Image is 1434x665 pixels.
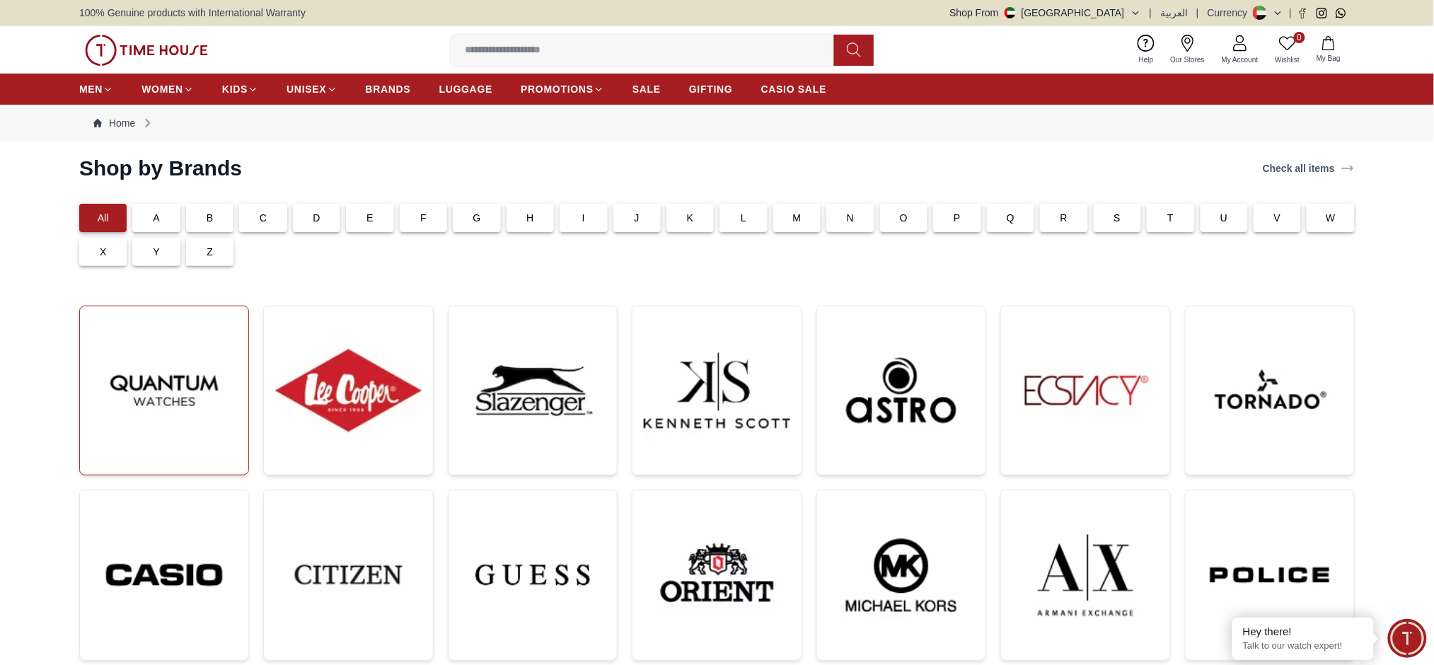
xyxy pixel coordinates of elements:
p: P [954,211,961,225]
p: S [1114,211,1121,225]
a: UNISEX [287,76,337,102]
a: 0Wishlist [1267,32,1308,68]
span: PROMOTIONS [521,82,594,96]
a: Help [1131,32,1162,68]
p: V [1274,211,1281,225]
p: O [900,211,908,225]
span: UNISEX [287,82,326,96]
img: ... [1012,318,1158,463]
img: ... [1012,502,1158,649]
p: G [473,211,480,225]
a: PROMOTIONS [521,76,604,102]
img: ... [644,502,790,649]
img: ... [91,318,237,463]
p: A [153,211,160,225]
img: ... [1197,502,1343,649]
p: E [366,211,374,225]
img: ... [275,502,421,647]
img: ... [1197,318,1343,463]
a: BRANDS [366,76,411,102]
span: | [1196,6,1199,20]
span: | [1150,6,1152,20]
p: R [1060,211,1068,225]
p: M [793,211,802,225]
span: MEN [79,82,103,96]
span: WOMEN [141,82,183,96]
span: | [1289,6,1292,20]
p: J [635,211,640,225]
a: Instagram [1317,8,1327,18]
p: C [260,211,267,225]
p: K [687,211,694,225]
a: WOMEN [141,76,194,102]
span: SALE [632,82,661,96]
span: My Account [1216,54,1264,65]
span: Help [1133,54,1160,65]
p: X [100,245,107,259]
nav: Breadcrumb [79,105,1355,141]
span: KIDS [222,82,248,96]
p: Z [207,245,213,259]
img: ... [275,318,421,463]
p: All [98,211,109,225]
a: CASIO SALE [761,76,827,102]
span: GIFTING [689,82,733,96]
img: ... [644,318,790,463]
p: Y [153,245,160,259]
span: LUGGAGE [439,82,493,96]
span: Our Stores [1165,54,1210,65]
img: ... [828,502,974,649]
p: L [741,211,746,225]
a: Our Stores [1162,32,1213,68]
p: N [847,211,854,225]
a: Check all items [1260,158,1358,178]
button: My Bag [1308,33,1349,66]
span: Wishlist [1270,54,1305,65]
a: GIFTING [689,76,733,102]
img: ... [91,502,237,649]
a: Home [93,116,135,130]
a: SALE [632,76,661,102]
span: BRANDS [366,82,411,96]
p: B [207,211,214,225]
span: CASIO SALE [761,82,827,96]
img: ... [460,502,606,649]
p: W [1326,211,1335,225]
p: U [1220,211,1227,225]
div: Hey there! [1243,625,1363,639]
button: Shop From[GEOGRAPHIC_DATA] [950,6,1141,20]
div: Chat Widget [1388,619,1427,658]
p: T [1167,211,1174,225]
img: ... [828,318,974,463]
h2: Shop by Brands [79,156,242,181]
p: F [420,211,427,225]
span: 0 [1294,32,1305,43]
img: ... [460,318,606,463]
div: Currency [1208,6,1254,20]
p: Q [1007,211,1014,225]
img: ... [85,35,208,66]
p: H [526,211,533,225]
span: 100% Genuine products with International Warranty [79,6,306,20]
span: My Bag [1311,53,1346,64]
img: United Arab Emirates [1005,7,1016,18]
a: Facebook [1297,8,1308,18]
p: I [582,211,585,225]
a: MEN [79,76,113,102]
p: D [313,211,320,225]
a: KIDS [222,76,258,102]
a: Whatsapp [1336,8,1346,18]
button: العربية [1160,6,1188,20]
a: LUGGAGE [439,76,493,102]
p: Talk to our watch expert! [1243,640,1363,652]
